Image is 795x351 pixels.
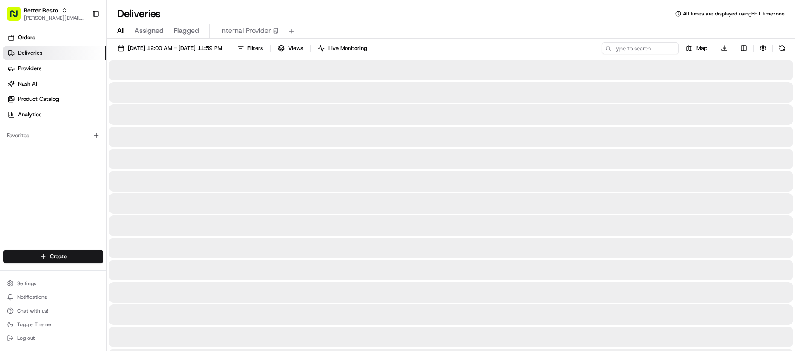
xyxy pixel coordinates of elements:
[776,42,788,54] button: Refresh
[135,26,164,36] span: Assigned
[18,34,35,41] span: Orders
[3,291,103,303] button: Notifications
[50,253,67,260] span: Create
[682,42,711,54] button: Map
[3,319,103,330] button: Toggle Theme
[174,26,199,36] span: Flagged
[17,335,35,342] span: Log out
[24,15,85,21] button: [PERSON_NAME][EMAIL_ADDRESS][DOMAIN_NAME]
[3,332,103,344] button: Log out
[18,111,41,118] span: Analytics
[3,46,106,60] a: Deliveries
[18,95,59,103] span: Product Catalog
[18,49,42,57] span: Deliveries
[233,42,267,54] button: Filters
[683,10,785,17] span: All times are displayed using BRT timezone
[3,305,103,317] button: Chat with us!
[128,44,222,52] span: [DATE] 12:00 AM - [DATE] 11:59 PM
[3,277,103,289] button: Settings
[18,65,41,72] span: Providers
[3,77,106,91] a: Nash AI
[17,294,47,301] span: Notifications
[117,7,161,21] h1: Deliveries
[3,250,103,263] button: Create
[3,92,106,106] a: Product Catalog
[18,80,37,88] span: Nash AI
[3,129,103,142] div: Favorites
[274,42,307,54] button: Views
[602,42,679,54] input: Type to search
[114,42,226,54] button: [DATE] 12:00 AM - [DATE] 11:59 PM
[696,44,707,52] span: Map
[117,26,124,36] span: All
[17,307,48,314] span: Chat with us!
[3,3,88,24] button: Better Resto[PERSON_NAME][EMAIL_ADDRESS][DOMAIN_NAME]
[314,42,371,54] button: Live Monitoring
[24,6,58,15] button: Better Resto
[220,26,271,36] span: Internal Provider
[17,280,36,287] span: Settings
[3,62,106,75] a: Providers
[3,31,106,44] a: Orders
[17,321,51,328] span: Toggle Theme
[3,108,106,121] a: Analytics
[288,44,303,52] span: Views
[328,44,367,52] span: Live Monitoring
[247,44,263,52] span: Filters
